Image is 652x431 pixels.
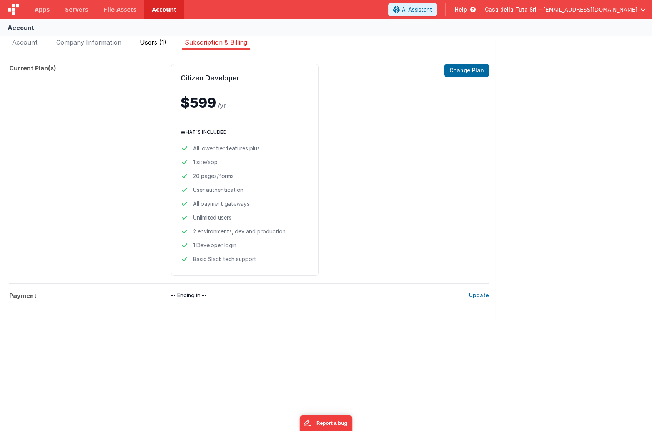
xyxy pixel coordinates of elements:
span: Company Information [56,38,121,46]
span: Account [12,38,38,46]
span: Apps [35,6,50,13]
span: Users (1) [140,38,166,46]
span: AI Assistant [402,6,432,13]
span: File Assets [104,6,137,13]
span: Help [455,6,467,13]
span: Casa della Tuta Srl — [485,6,543,13]
span: All lower tier features plus [193,145,260,152]
dt: Payment [9,291,165,300]
span: 1 site/app [193,158,218,166]
span: Basic Slack tech support [193,255,256,263]
dt: Current Plan(s) [9,64,165,276]
span: User authentication [193,186,243,194]
span: $599 [181,94,216,111]
span: All payment gateways [193,200,249,208]
span: 1 Developer login [193,241,236,249]
h2: Citizen Developer [181,73,309,83]
button: AI Assistant [388,3,437,16]
span: -- Ending in -- [171,291,463,300]
span: /yr [218,102,226,109]
span: Subscription & Billing [185,38,247,46]
span: Unlimited users [193,214,231,221]
button: Update [469,291,489,299]
iframe: Marker.io feedback button [300,415,353,431]
span: 20 pages/forms [193,172,234,180]
button: Change Plan [444,64,489,77]
div: Account [8,23,34,32]
span: [EMAIL_ADDRESS][DOMAIN_NAME] [543,6,637,13]
h3: What's included [181,129,309,135]
span: Servers [65,6,88,13]
span: 2 environments, dev and production [193,228,286,235]
button: Casa della Tuta Srl — [EMAIL_ADDRESS][DOMAIN_NAME] [485,6,646,13]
